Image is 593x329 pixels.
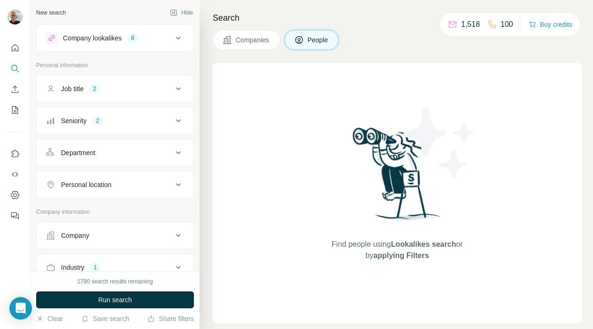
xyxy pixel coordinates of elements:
button: Save search [81,314,129,323]
button: Job title2 [37,78,193,100]
button: Search [8,60,23,77]
div: Company lookalikes [63,33,122,43]
div: 1790 search results remaining [77,277,153,286]
button: Hide [163,6,200,20]
div: 8 [127,34,138,42]
button: Industry1 [37,256,193,279]
span: Run search [98,295,132,305]
button: Use Surfe API [8,166,23,183]
div: 2 [92,117,103,125]
img: Surfe Illustration - Woman searching with binoculars [348,125,446,230]
span: Find people using or by [322,239,472,261]
h4: Search [213,11,582,24]
button: Use Surfe on LinkedIn [8,145,23,162]
img: Surfe Illustration - Stars [397,101,482,185]
span: Lookalikes search [391,240,456,248]
p: 1,518 [461,19,480,30]
div: Open Intercom Messenger [9,297,32,320]
button: Seniority2 [37,110,193,132]
button: Run search [36,291,194,308]
div: 1 [90,263,101,272]
span: People [308,35,329,45]
div: Department [61,148,95,157]
div: 2 [89,85,100,93]
div: Company [61,231,89,240]
button: Company lookalikes8 [37,27,193,49]
img: Avatar [8,9,23,24]
div: Job title [61,84,84,94]
p: Company information [36,208,194,216]
div: Industry [61,263,85,272]
button: Buy credits [529,18,572,31]
p: Personal information [36,61,194,70]
button: Share filters [147,314,194,323]
p: 100 [501,19,513,30]
div: Personal location [61,180,111,189]
span: applying Filters [373,251,429,259]
button: Enrich CSV [8,81,23,98]
button: Feedback [8,207,23,224]
button: Dashboard [8,187,23,204]
div: New search [36,8,66,17]
button: Company [37,224,193,247]
button: Clear [36,314,63,323]
button: Personal location [37,173,193,196]
button: My lists [8,102,23,118]
span: Companies [236,35,270,45]
button: Quick start [8,39,23,56]
div: Seniority [61,116,86,125]
button: Department [37,141,193,164]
